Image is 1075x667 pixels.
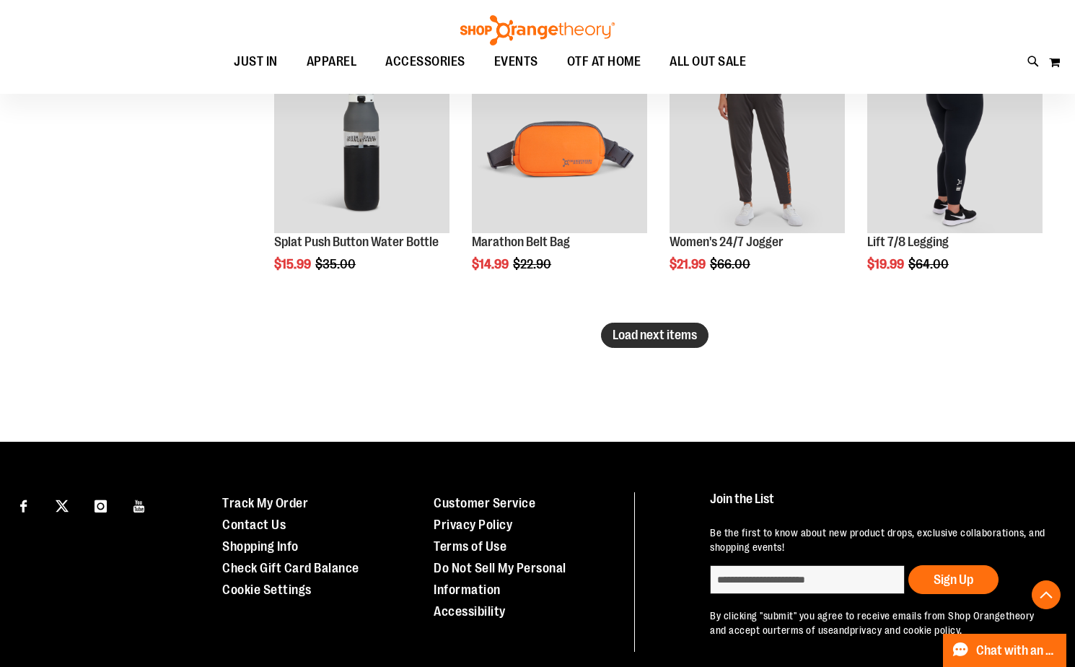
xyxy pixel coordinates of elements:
[710,257,752,271] span: $66.00
[710,609,1047,637] p: By clicking "submit" you agree to receive emails from Shop Orangetheory and accept our and
[567,45,641,78] span: OTF AT HOME
[613,328,697,342] span: Load next items
[234,45,278,78] span: JUST IN
[908,565,999,594] button: Sign Up
[670,58,845,233] img: Product image for 24/7 Jogger
[513,257,553,271] span: $22.90
[274,257,313,271] span: $15.99
[934,572,973,587] span: Sign Up
[465,51,654,308] div: product
[222,561,359,575] a: Check Gift Card Balance
[860,51,1050,308] div: product
[11,492,36,518] a: Visit our Facebook page
[88,492,113,518] a: Visit our Instagram page
[274,58,449,235] a: Product image for 25oz. Splat Push Button Water Bottle GreySALE
[222,518,286,532] a: Contact Us
[710,565,905,594] input: enter email
[50,492,75,518] a: Visit our X page
[434,604,506,619] a: Accessibility
[494,45,538,78] span: EVENTS
[307,45,357,78] span: APPAREL
[385,45,465,78] span: ACCESSORIES
[222,496,308,510] a: Track My Order
[56,500,69,513] img: Twitter
[434,539,506,554] a: Terms of Use
[274,58,449,233] img: Product image for 25oz. Splat Push Button Water Bottle Grey
[434,496,535,510] a: Customer Service
[943,634,1067,667] button: Chat with an Expert
[662,51,852,308] div: product
[274,235,439,249] a: Splat Push Button Water Bottle
[976,644,1058,658] span: Chat with an Expert
[710,526,1047,554] p: Be the first to know about new product drops, exclusive collaborations, and shopping events!
[867,235,949,249] a: Lift 7/8 Legging
[472,58,647,235] a: Marathon Belt BagSALE
[315,257,358,271] span: $35.00
[670,45,746,78] span: ALL OUT SALE
[222,539,299,554] a: Shopping Info
[777,624,833,636] a: terms of use
[670,58,845,235] a: Product image for 24/7 JoggerSALE
[472,58,647,233] img: Marathon Belt Bag
[601,323,708,348] button: Load next items
[222,583,312,597] a: Cookie Settings
[850,624,962,636] a: privacy and cookie policy.
[867,58,1043,233] img: 2024 October Lift 7/8 Legging
[127,492,152,518] a: Visit our Youtube page
[434,518,512,532] a: Privacy Policy
[472,235,570,249] a: Marathon Belt Bag
[867,58,1043,235] a: 2024 October Lift 7/8 LeggingSALE
[434,561,566,597] a: Do Not Sell My Personal Information
[458,15,617,45] img: Shop Orangetheory
[267,51,457,308] div: product
[867,257,906,271] span: $19.99
[670,235,784,249] a: Women's 24/7 Jogger
[710,492,1047,519] h4: Join the List
[670,257,708,271] span: $21.99
[1032,580,1061,609] button: Back To Top
[908,257,951,271] span: $64.00
[472,257,511,271] span: $14.99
